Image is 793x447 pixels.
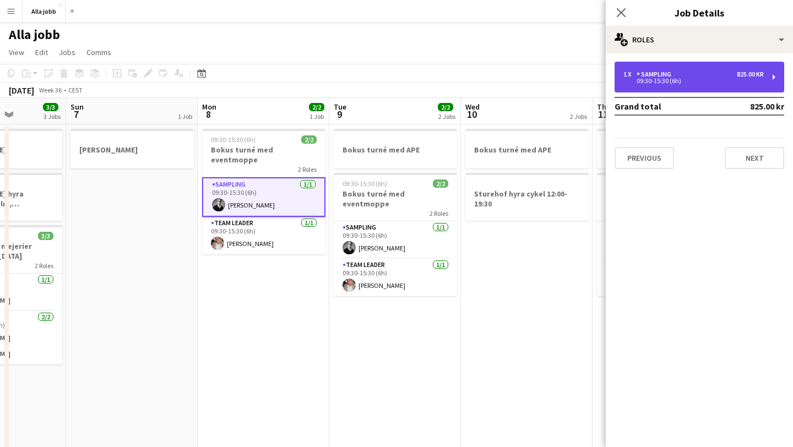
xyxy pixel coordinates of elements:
span: 10 [464,108,480,121]
app-card-role: Sampling1/109:30-15:30 (6h)[PERSON_NAME] [334,221,457,259]
h3: Bokus turné med eventmoppe [334,189,457,209]
span: 11 [595,108,611,121]
span: Tue [334,102,346,112]
h3: [PERSON_NAME] [70,145,194,155]
span: Wed [465,102,480,112]
app-job-card: Bokus turné med APE [597,129,720,168]
span: 3/3 [38,232,53,240]
div: Roles [606,26,793,53]
app-job-card: 09:30-15:30 (6h)2/2Bokus turné med eventmoppe2 RolesSampling1/109:30-15:30 (6h)[PERSON_NAME]Team ... [202,129,325,254]
a: View [4,45,29,59]
div: CEST [68,86,83,94]
h3: Bokus turné med APE [597,145,720,155]
div: 3 Jobs [44,112,61,121]
span: Sun [70,102,84,112]
span: Mon [202,102,216,112]
td: Grand total [615,97,715,115]
span: 09:30-15:30 (6h) [343,179,387,188]
button: Previous [615,147,674,169]
h3: Job Details [606,6,793,20]
span: 7 [69,108,84,121]
app-job-card: 09:30-15:30 (6h)2/2Bokus turné med eventmoppe2 RolesSampling1/109:30-15:30 (6h)[PERSON_NAME]Team ... [334,173,457,296]
button: Alla jobb [23,1,66,22]
app-job-card: Bokus turné med APE [334,129,457,168]
a: Edit [31,45,52,59]
h3: Bokus turné med APE [334,145,457,155]
app-card-role: Team Leader1/109:30-15:30 (6h)[PERSON_NAME] [334,259,457,296]
a: Comms [82,45,116,59]
a: Jobs [55,45,80,59]
div: 825.00 kr [737,70,764,78]
span: 2 Roles [430,209,448,217]
div: 1 Job [178,112,192,121]
span: 2/2 [438,103,453,111]
div: [DATE] [9,85,34,96]
div: 2 Jobs [570,112,587,121]
div: 09:30-15:30 (6h) [623,78,764,84]
span: 2/2 [433,179,448,188]
span: 2 Roles [35,261,53,270]
span: View [9,47,24,57]
h3: Bokus turné med APE [465,145,589,155]
h3: Bokus turné med eventmoppe [202,145,325,165]
button: Next [725,147,784,169]
app-job-card: [PERSON_NAME] [70,129,194,168]
span: Comms [86,47,111,57]
div: 2 Jobs [438,112,455,121]
h3: Bokus turné med eventmoppe [597,189,720,209]
app-card-role: Sampling1/109:30-15:30 (6h)[PERSON_NAME] [597,221,720,259]
td: 825.00 kr [715,97,784,115]
div: 1 x [623,70,637,78]
span: 2 Roles [298,165,317,173]
span: 09:30-15:30 (6h) [211,135,256,144]
span: 2/2 [309,103,324,111]
span: Jobs [59,47,75,57]
h1: Alla jobb [9,26,60,43]
span: 2/2 [301,135,317,144]
span: Thu [597,102,611,112]
app-card-role: Sampling1/109:30-15:30 (6h)[PERSON_NAME] [202,177,325,217]
app-job-card: Sturehof hyra cykel 12:00-19:30 [465,173,589,221]
span: 3/3 [43,103,58,111]
app-job-card: 09:30-15:30 (6h)2/2Bokus turné med eventmoppe2 RolesSampling1/109:30-15:30 (6h)[PERSON_NAME]Team ... [597,173,720,296]
div: 1 Job [309,112,324,121]
app-job-card: Bokus turné med APE [465,129,589,168]
h3: Sturehof hyra cykel 12:00-19:30 [465,189,589,209]
app-card-role: Team Leader1/109:30-15:30 (6h)[PERSON_NAME] [202,217,325,254]
span: Edit [35,47,48,57]
app-card-role: Team Leader1/109:30-15:30 (6h)[PERSON_NAME] [597,259,720,296]
span: Week 36 [36,86,64,94]
div: Sampling [637,70,676,78]
span: 9 [332,108,346,121]
span: 8 [200,108,216,121]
